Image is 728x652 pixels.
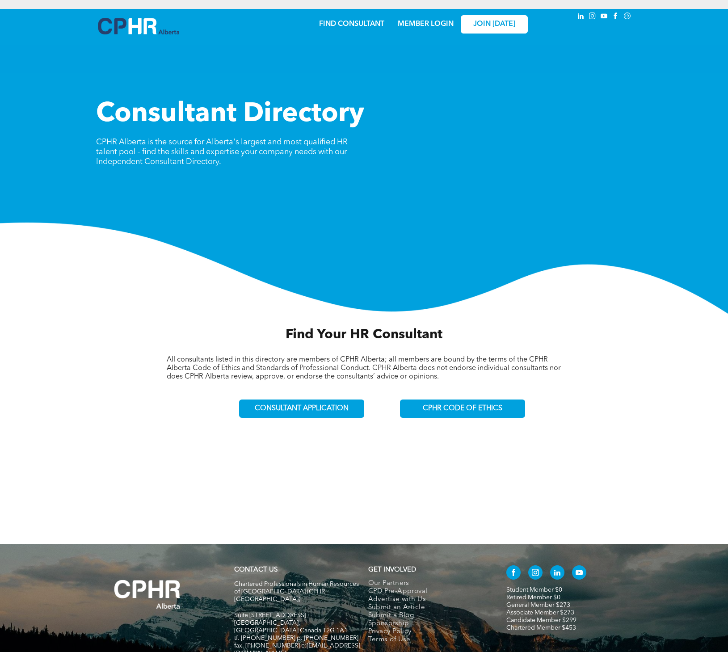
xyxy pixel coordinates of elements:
a: Sponsorship [368,620,488,628]
a: FIND CONSULTANT [319,21,384,28]
img: A white background with a few lines on it [96,562,199,627]
a: youtube [599,11,609,23]
a: Terms of Use [368,636,488,644]
a: JOIN [DATE] [461,15,528,34]
a: Candidate Member $299 [506,617,577,623]
span: All consultants listed in this directory are members of CPHR Alberta; all members are bound by th... [167,356,561,380]
span: Consultant Directory [96,101,364,128]
a: Advertise with Us [368,596,488,604]
a: facebook [506,565,521,582]
a: Our Partners [368,580,488,588]
span: tf. [PHONE_NUMBER] p. [PHONE_NUMBER] [234,635,358,641]
a: CONTACT US [234,567,278,573]
span: JOIN [DATE] [473,20,515,29]
a: Submit an Article [368,604,488,612]
a: instagram [588,11,598,23]
span: Suite [STREET_ADDRESS] [234,612,306,618]
span: GET INVOLVED [368,567,416,573]
a: linkedin [550,565,564,582]
a: MEMBER LOGIN [398,21,454,28]
a: Associate Member $273 [506,610,574,616]
span: [GEOGRAPHIC_DATA], [GEOGRAPHIC_DATA] Canada T2G 1A1 [234,620,348,634]
a: CPHR CODE OF ETHICS [400,400,525,418]
span: Chartered Professionals in Human Resources of [GEOGRAPHIC_DATA] (CPHR [GEOGRAPHIC_DATA]) [234,581,359,602]
a: General Member $273 [506,602,570,608]
span: CONSULTANT APPLICATION [255,404,349,413]
a: CPD Pre-Approval [368,588,488,596]
a: youtube [572,565,586,582]
a: facebook [611,11,621,23]
a: linkedin [576,11,586,23]
a: Submit a Blog [368,612,488,620]
a: instagram [528,565,543,582]
a: Student Member $0 [506,587,562,593]
span: Find Your HR Consultant [286,328,442,341]
a: Retired Member $0 [506,594,560,601]
a: Chartered Member $453 [506,625,576,631]
img: A blue and white logo for cp alberta [98,18,179,34]
a: Privacy Policy [368,628,488,636]
span: CPHR CODE OF ETHICS [423,404,502,413]
a: CONSULTANT APPLICATION [239,400,364,418]
span: CPHR Alberta is the source for Alberta's largest and most qualified HR talent pool - find the ski... [96,138,348,166]
a: Social network [623,11,632,23]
